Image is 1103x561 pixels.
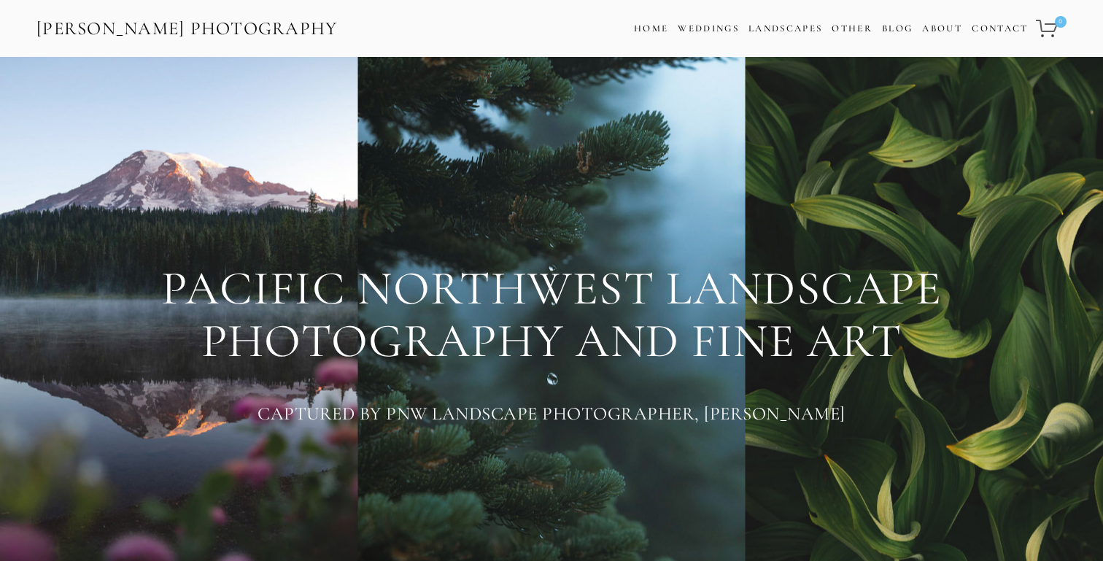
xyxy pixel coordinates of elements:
h3: Captured By PNW Landscape Photographer, [PERSON_NAME] [36,399,1067,428]
a: Weddings [678,23,739,34]
a: Contact [972,18,1028,39]
a: About [922,18,962,39]
a: Blog [882,18,913,39]
span: 0 [1055,16,1067,28]
a: Home [634,18,668,39]
a: [PERSON_NAME] Photography [35,12,339,45]
a: Landscapes [748,23,822,34]
a: Other [832,23,872,34]
a: 0 items in cart [1034,11,1068,46]
h1: PACIFIC NORTHWEST LANDSCAPE PHOTOGRAPHY AND FINE ART [36,263,1067,367]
